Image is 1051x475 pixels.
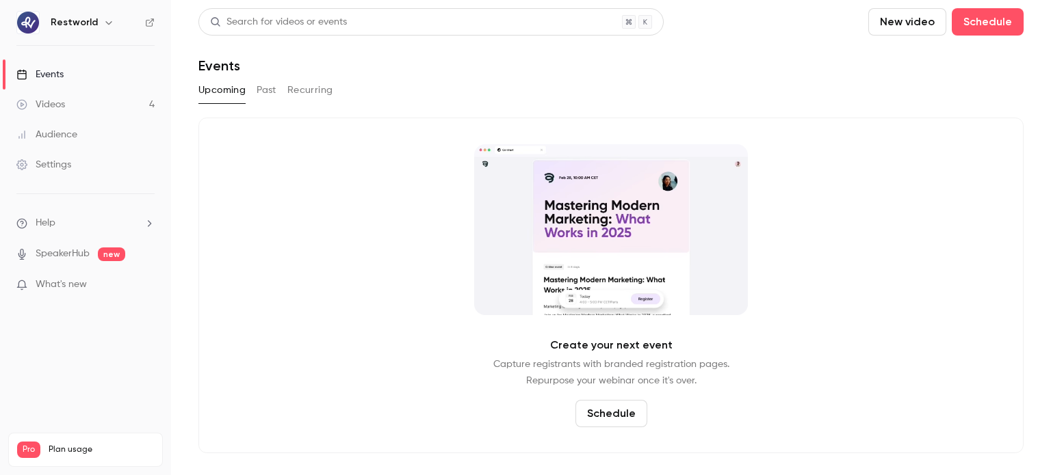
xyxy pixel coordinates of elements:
button: Schedule [952,8,1024,36]
span: Plan usage [49,444,154,455]
div: Events [16,68,64,81]
button: Upcoming [198,79,246,101]
li: help-dropdown-opener [16,216,155,230]
button: Past [257,79,276,101]
p: Create your next event [550,337,673,353]
span: new [98,247,125,261]
h1: Events [198,57,240,74]
p: Capture registrants with branded registration pages. Repurpose your webinar once it's over. [493,356,729,389]
a: SpeakerHub [36,247,90,261]
h6: Restworld [51,16,98,29]
div: Settings [16,158,71,172]
span: What's new [36,277,87,292]
div: Videos [16,98,65,111]
button: Schedule [575,400,647,427]
img: Restworld [17,12,39,33]
button: New video [868,8,946,36]
button: Recurring [287,79,333,101]
div: Audience [16,128,77,141]
span: Pro [17,442,40,458]
span: Help [36,216,55,230]
div: Search for videos or events [210,15,347,29]
iframe: Noticeable Trigger [138,279,155,291]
